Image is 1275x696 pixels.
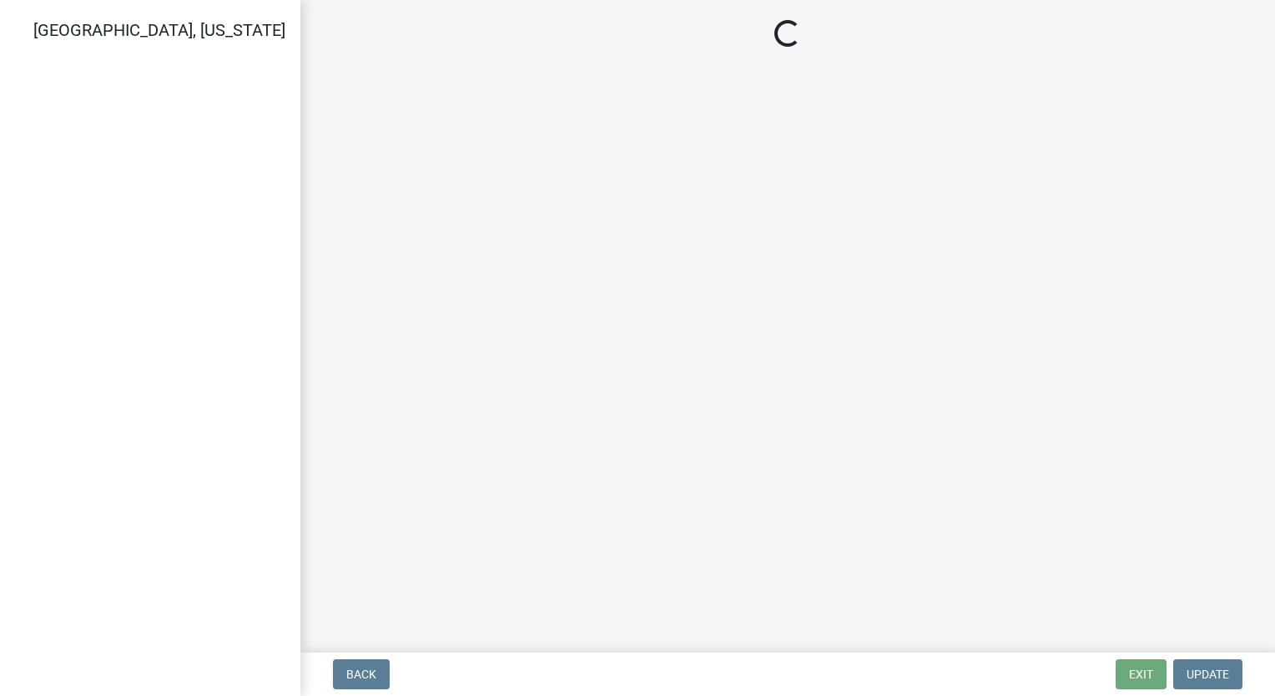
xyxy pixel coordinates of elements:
[346,668,376,681] span: Back
[333,659,390,689] button: Back
[1173,659,1242,689] button: Update
[33,20,285,40] span: [GEOGRAPHIC_DATA], [US_STATE]
[1187,668,1229,681] span: Update
[1116,659,1167,689] button: Exit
